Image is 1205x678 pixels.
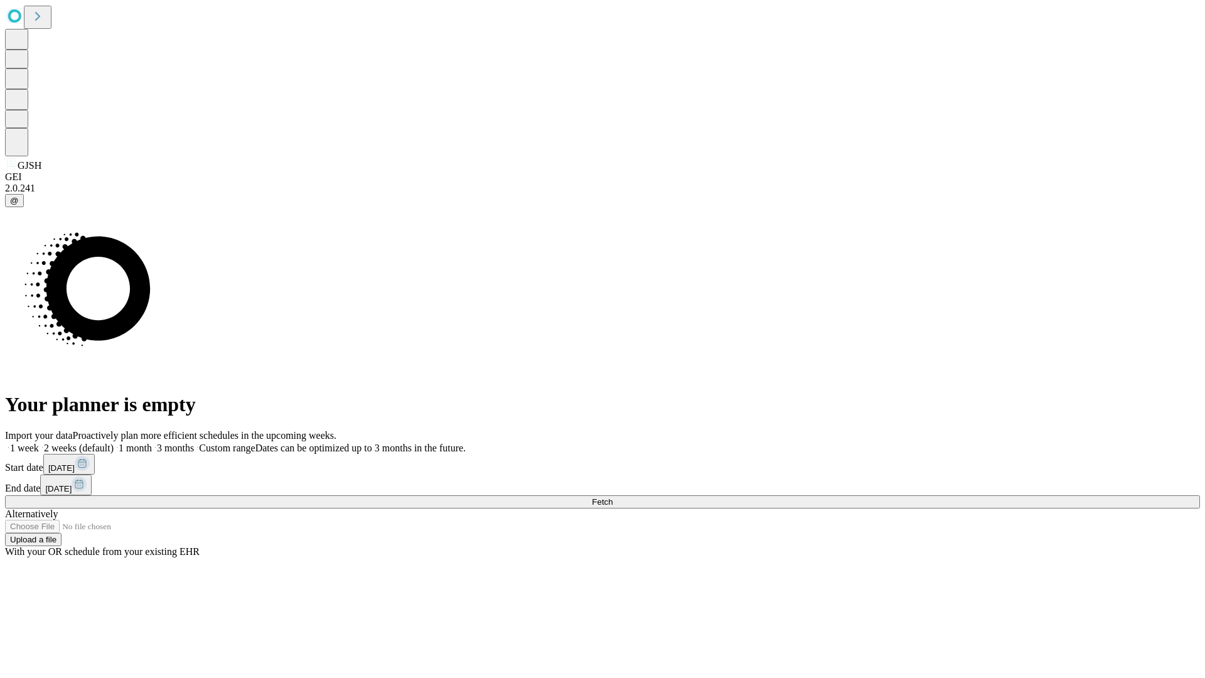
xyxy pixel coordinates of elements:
button: Upload a file [5,533,62,546]
button: @ [5,194,24,207]
button: [DATE] [40,475,92,495]
span: 1 week [10,443,39,453]
div: GEI [5,171,1200,183]
div: 2.0.241 [5,183,1200,194]
span: Proactively plan more efficient schedules in the upcoming weeks. [73,430,336,441]
span: Alternatively [5,508,58,519]
span: With your OR schedule from your existing EHR [5,546,200,557]
span: Dates can be optimized up to 3 months in the future. [255,443,466,453]
span: [DATE] [48,463,75,473]
h1: Your planner is empty [5,393,1200,416]
span: 1 month [119,443,152,453]
div: End date [5,475,1200,495]
span: Custom range [199,443,255,453]
span: Fetch [592,497,613,507]
span: [DATE] [45,484,72,493]
button: Fetch [5,495,1200,508]
span: GJSH [18,160,41,171]
span: @ [10,196,19,205]
span: Import your data [5,430,73,441]
button: [DATE] [43,454,95,475]
div: Start date [5,454,1200,475]
span: 2 weeks (default) [44,443,114,453]
span: 3 months [157,443,194,453]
